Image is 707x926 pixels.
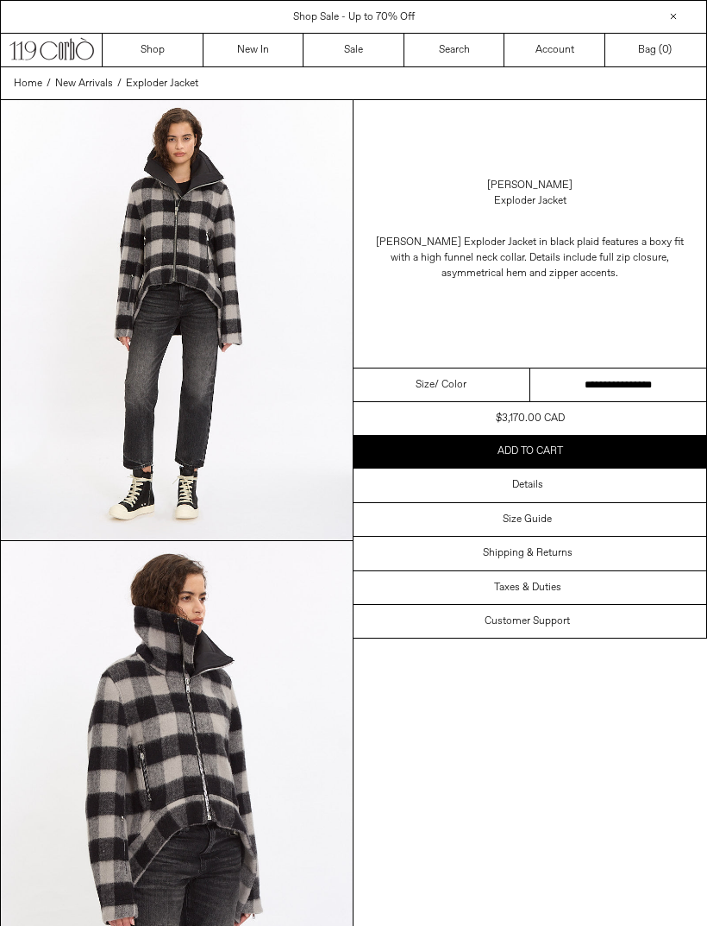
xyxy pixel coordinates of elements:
a: Exploder Jacket [126,76,198,91]
span: Home [14,77,42,91]
a: Shop Sale - Up to 70% Off [293,10,415,24]
span: Exploder Jacket [126,77,198,91]
span: [PERSON_NAME] Exploder Jacket in black plaid features a boxy fit with a high funnel neck collar. ... [376,236,684,280]
a: [PERSON_NAME] [487,178,572,193]
a: Sale [303,34,404,66]
span: Size [416,377,435,393]
span: 0 [662,43,668,57]
img: Corbo-08-16-2515933copy_1800x1800.jpg [1,100,353,540]
a: Bag () [605,34,706,66]
span: / Color [435,377,466,393]
div: $3,170.00 CAD [496,411,565,426]
h3: Customer Support [485,615,570,627]
h3: Shipping & Returns [483,547,572,559]
span: / [117,76,122,91]
span: Add to cart [497,444,563,458]
div: Exploder Jacket [494,193,566,209]
h3: Taxes & Duties [494,582,561,594]
a: Shop [103,34,203,66]
a: Account [504,34,605,66]
span: / [47,76,51,91]
span: New Arrivals [55,77,113,91]
h3: Size Guide [503,513,552,526]
button: Add to cart [353,435,706,468]
h3: Details [512,479,543,491]
a: Search [404,34,505,66]
a: New Arrivals [55,76,113,91]
a: Home [14,76,42,91]
a: New In [203,34,304,66]
span: ) [662,42,672,58]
